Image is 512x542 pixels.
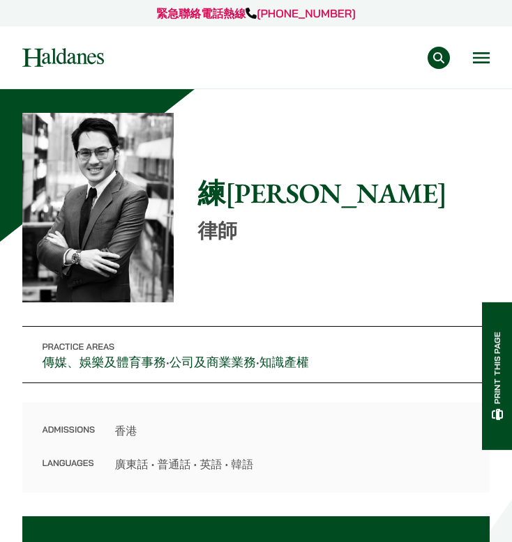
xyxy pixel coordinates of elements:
[198,176,490,210] h1: 練[PERSON_NAME]
[170,355,256,371] a: 公司及商業業務
[473,52,490,63] button: Open menu
[114,422,469,439] dd: 香港
[42,355,166,371] a: 傳媒、娛樂及體育事務
[114,456,469,472] dd: 廣東話 • 普通話 • 英語 • 韓語
[42,456,95,472] dt: Languages
[42,422,95,456] dt: Admissions
[428,47,450,69] button: Search
[156,6,356,20] a: 緊急聯絡電話熱線[PHONE_NUMBER]
[22,48,104,67] img: Logo of Haldanes
[22,326,490,382] p: • •
[42,342,114,353] span: Practice Areas
[198,219,490,243] p: 律師
[259,355,309,371] a: 知識產權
